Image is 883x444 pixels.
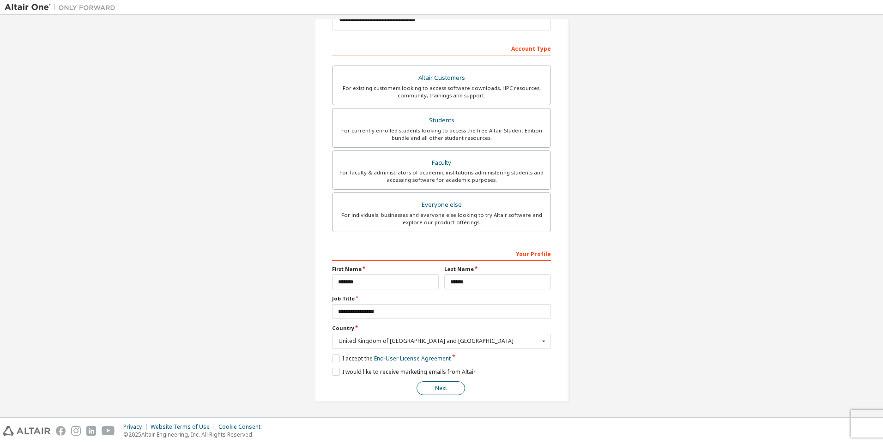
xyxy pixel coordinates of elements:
label: I would like to receive marketing emails from Altair [332,368,476,376]
div: United Kingdom of [GEOGRAPHIC_DATA] and [GEOGRAPHIC_DATA] [339,338,539,344]
div: For currently enrolled students looking to access the free Altair Student Edition bundle and all ... [338,127,545,142]
img: altair_logo.svg [3,426,50,436]
div: For existing customers looking to access software downloads, HPC resources, community, trainings ... [338,84,545,99]
div: For faculty & administrators of academic institutions administering students and accessing softwa... [338,169,545,184]
img: linkedin.svg [86,426,96,436]
div: Altair Customers [338,72,545,84]
img: Altair One [5,3,120,12]
div: Privacy [123,423,151,431]
label: Job Title [332,295,551,302]
img: youtube.svg [102,426,115,436]
label: Last Name [444,265,551,273]
div: For individuals, businesses and everyone else looking to try Altair software and explore our prod... [338,211,545,226]
div: Account Type [332,41,551,55]
div: Students [338,114,545,127]
div: Everyone else [338,198,545,211]
div: Cookie Consent [218,423,266,431]
label: Country [332,324,551,332]
div: Faculty [338,156,545,169]
a: End-User License Agreement [374,354,451,362]
label: First Name [332,265,439,273]
p: © 2025 Altair Engineering, Inc. All Rights Reserved. [123,431,266,438]
img: facebook.svg [56,426,66,436]
img: instagram.svg [71,426,81,436]
label: I accept the [332,354,451,362]
div: Website Terms of Use [151,423,218,431]
button: Next [417,381,465,395]
div: Your Profile [332,246,551,261]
